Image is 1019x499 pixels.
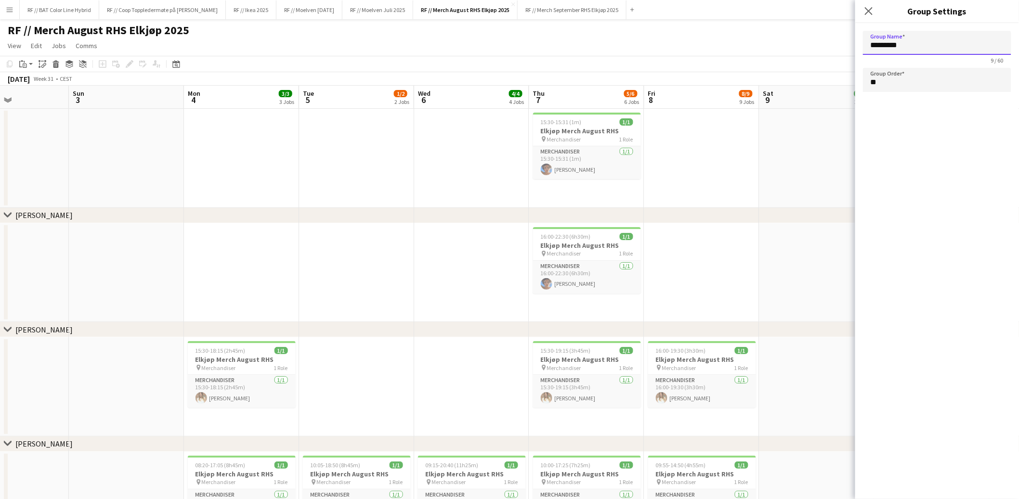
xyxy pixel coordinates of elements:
span: 3/3 [279,90,292,97]
span: Merchandiser [317,478,351,486]
span: Tue [303,89,314,98]
h3: Elkjøp Merch August RHS [188,470,296,478]
div: 4 Jobs [509,98,524,105]
span: Mon [188,89,200,98]
span: 3 [71,94,84,105]
app-card-role: Merchandiser1/115:30-18:15 (2h45m)[PERSON_NAME] [188,375,296,408]
span: 9 [762,94,774,105]
span: 1 Role [734,364,748,371]
button: RF // Merch September RHS Elkjøp 2025 [518,0,627,19]
h3: Elkjøp Merch August RHS [418,470,526,478]
span: 1/1 [735,347,748,354]
span: Merchandiser [432,478,466,486]
div: [PERSON_NAME] [15,325,73,334]
span: Merchandiser [662,364,696,371]
button: RF // Moelven Juli 2025 [342,0,413,19]
span: 1 Role [274,364,288,371]
span: 1/1 [620,347,633,354]
app-card-role: Merchandiser1/116:00-22:30 (6h30m)[PERSON_NAME] [533,261,641,294]
span: Sat [763,89,774,98]
span: 1/1 [505,461,518,469]
app-card-role: Merchandiser1/116:00-19:30 (3h30m)[PERSON_NAME] [648,375,756,408]
span: Thu [533,89,545,98]
span: 1/1 [390,461,403,469]
span: 1 Role [389,478,403,486]
span: Jobs [52,41,66,50]
span: 1 Role [619,250,633,257]
span: Merchandiser [547,364,581,371]
app-job-card: 16:00-22:30 (6h30m)1/1Elkjøp Merch August RHS Merchandiser1 RoleMerchandiser1/116:00-22:30 (6h30m... [533,227,641,294]
span: Wed [418,89,431,98]
button: RF // Ikea 2025 [226,0,276,19]
span: 1/1 [735,461,748,469]
span: Edit [31,41,42,50]
span: 1/1 [274,461,288,469]
button: RF // Moelven [DATE] [276,0,342,19]
span: 1 Role [619,364,633,371]
div: 9 Jobs [740,98,755,105]
span: View [8,41,21,50]
h1: RF // Merch August RHS Elkjøp 2025 [8,23,189,38]
h3: Elkjøp Merch August RHS [533,355,641,364]
span: 4 [186,94,200,105]
span: 7 [532,94,545,105]
span: Week 31 [32,75,56,82]
div: CEST [60,75,72,82]
h3: Elkjøp Merch August RHS [648,470,756,478]
div: 2 Jobs [394,98,409,105]
span: 1/1 [620,461,633,469]
span: 6 [417,94,431,105]
app-job-card: 15:30-18:15 (2h45m)1/1Elkjøp Merch August RHS Merchandiser1 RoleMerchandiser1/115:30-18:15 (2h45m... [188,341,296,408]
span: 1 Role [734,478,748,486]
span: 15:30-19:15 (3h45m) [541,347,591,354]
div: [DATE] [8,74,30,84]
div: 3 Jobs [279,98,294,105]
span: 1/1 [620,233,633,240]
app-card-role: Merchandiser1/115:30-15:31 (1m)[PERSON_NAME] [533,146,641,179]
a: Edit [27,39,46,52]
h3: Elkjøp Merch August RHS [533,127,641,135]
a: Comms [72,39,101,52]
div: 16:00-19:30 (3h30m)1/1Elkjøp Merch August RHS Merchandiser1 RoleMerchandiser1/116:00-19:30 (3h30m... [648,341,756,408]
span: 9 / 60 [983,57,1011,64]
span: Comms [76,41,97,50]
span: Merchandiser [547,250,581,257]
span: 10:05-18:50 (8h45m) [311,461,361,469]
span: 10:00-17:25 (7h25m) [541,461,591,469]
span: 16:00-19:30 (3h30m) [656,347,706,354]
span: 1/2 [394,90,407,97]
span: 5 [301,94,314,105]
app-job-card: 15:30-19:15 (3h45m)1/1Elkjøp Merch August RHS Merchandiser1 RoleMerchandiser1/115:30-19:15 (3h45m... [533,341,641,408]
span: Merchandiser [547,136,581,143]
span: Merchandiser [202,478,236,486]
button: RF // BAT Color Line Hybrid [20,0,99,19]
h3: Elkjøp Merch August RHS [188,355,296,364]
span: 1 Role [619,136,633,143]
span: 1 Role [504,478,518,486]
span: 09:55-14:50 (4h55m) [656,461,706,469]
span: 15:30-15:31 (1m) [541,118,582,126]
span: 1 Role [274,478,288,486]
app-job-card: 15:30-15:31 (1m)1/1Elkjøp Merch August RHS Merchandiser1 RoleMerchandiser1/115:30-15:31 (1m)[PERS... [533,113,641,179]
span: 4/4 [509,90,523,97]
span: Sun [73,89,84,98]
span: Merchandiser [547,478,581,486]
app-card-role: Merchandiser1/115:30-19:15 (3h45m)[PERSON_NAME] [533,375,641,408]
h3: Elkjøp Merch August RHS [533,470,641,478]
span: 3/3 [854,90,868,97]
a: View [4,39,25,52]
button: RF // Merch August RHS Elkjøp 2025 [413,0,518,19]
span: 1 Role [619,478,633,486]
span: Merchandiser [202,364,236,371]
button: RF // Coop Toppledermøte på [PERSON_NAME] [99,0,226,19]
span: 1/1 [620,118,633,126]
span: 8/9 [739,90,753,97]
div: [PERSON_NAME] [15,439,73,448]
div: 3 Jobs [855,98,870,105]
h3: Elkjøp Merch August RHS [533,241,641,250]
span: 15:30-18:15 (2h45m) [196,347,246,354]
